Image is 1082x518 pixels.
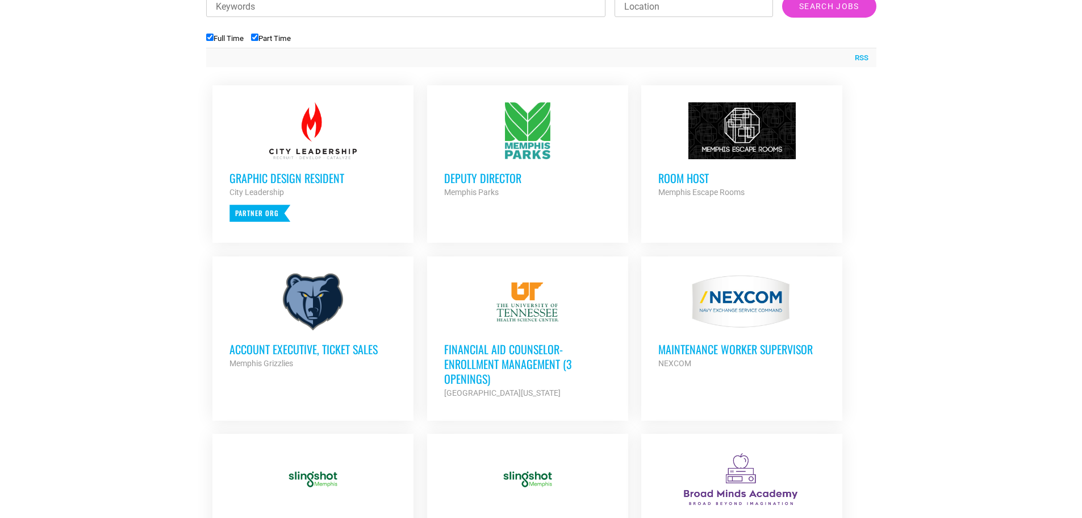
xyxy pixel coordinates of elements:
h3: Financial Aid Counselor-Enrollment Management (3 Openings) [444,342,611,386]
a: Graphic Design Resident City Leadership Partner Org [212,85,413,239]
p: Partner Org [229,205,290,222]
input: Part Time [251,34,258,41]
h3: MAINTENANCE WORKER SUPERVISOR [658,342,825,357]
a: Financial Aid Counselor-Enrollment Management (3 Openings) [GEOGRAPHIC_DATA][US_STATE] [427,256,628,417]
a: Room Host Memphis Escape Rooms [641,85,842,216]
a: RSS [849,52,868,64]
h3: Graphic Design Resident [229,171,396,185]
strong: City Leadership [229,188,284,197]
a: MAINTENANCE WORKER SUPERVISOR NEXCOM [641,256,842,387]
h3: Deputy Director [444,171,611,185]
strong: NEXCOM [658,359,691,368]
strong: Memphis Escape Rooms [658,188,745,197]
h3: Account Executive, Ticket Sales [229,342,396,357]
label: Part Time [251,34,291,43]
strong: Memphis Parks [444,188,499,197]
a: Deputy Director Memphis Parks [427,85,628,216]
strong: [GEOGRAPHIC_DATA][US_STATE] [444,388,561,397]
h3: Room Host [658,171,825,185]
strong: Memphis Grizzlies [229,359,293,368]
input: Full Time [206,34,214,41]
label: Full Time [206,34,244,43]
a: Account Executive, Ticket Sales Memphis Grizzlies [212,256,413,387]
